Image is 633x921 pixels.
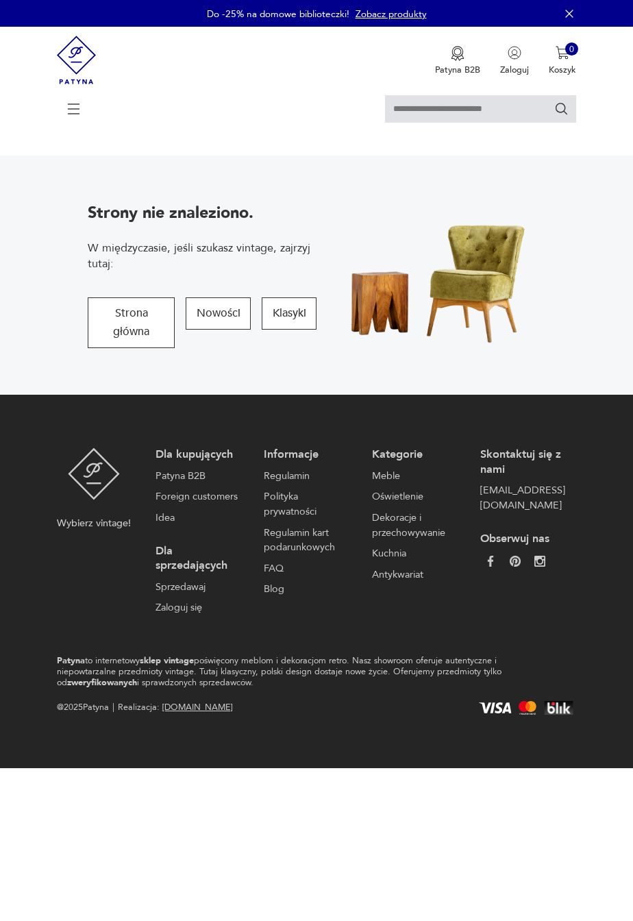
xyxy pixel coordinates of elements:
[508,46,521,60] img: Ikonka użytkownika
[88,202,316,224] p: Strony nie znaleziono.
[88,297,175,348] button: Strona główna
[88,241,316,271] p: W międzyczasie, jeśli szukasz vintage, zajrzyj tutaj:
[264,489,353,519] a: Polityka prywatności
[67,676,137,689] strong: zweryfikowanych
[156,489,245,504] a: Foreign customers
[264,526,353,555] a: Regulamin kart podarunkowych
[435,46,480,76] button: Patyna B2B
[534,556,545,567] img: c2fd9cf7f39615d9d6839a72ae8e59e5.webp
[356,8,427,21] a: Zobacz produkty
[541,701,576,715] img: BLIK
[57,27,96,93] img: Patyna - sklep z meblami i dekoracjami vintage
[372,511,462,540] a: Dekoracje i przechowywanie
[372,447,462,463] p: Kategorie
[68,447,121,500] img: Patyna - sklep z meblami i dekoracjami vintage
[156,469,245,484] a: Patyna B2B
[156,580,245,595] a: Sprzedawaj
[372,489,462,504] a: Oświetlenie
[372,469,462,484] a: Meble
[262,297,316,348] a: Klasyki
[500,46,529,76] button: Zaloguj
[207,8,349,21] p: Do -25% na domowe biblioteczki!
[500,64,529,76] p: Zaloguj
[262,297,316,330] button: Klasyki
[186,297,251,348] a: Nowości
[451,46,464,61] img: Ikona medalu
[264,561,353,576] a: FAQ
[517,701,538,715] img: Mastercard
[480,532,570,547] p: Obserwuj nas
[485,556,496,567] img: da9060093f698e4c3cedc1453eec5031.webp
[57,654,85,667] strong: Patyna
[565,42,579,56] div: 0
[435,64,480,76] p: Patyna B2B
[326,195,555,355] img: Fotel
[156,600,245,615] a: Zaloguj się
[140,654,194,667] strong: sklep vintage
[510,556,521,567] img: 37d27d81a828e637adc9f9cb2e3d3a8a.webp
[57,655,533,689] p: to internetowy poświęcony meblom i dekoracjom retro. Nasz showroom oferuje autentyczne i niepowta...
[372,567,462,582] a: Antykwariat
[156,511,245,526] a: Idea
[480,447,570,477] p: Skontaktuj się z nami
[264,469,353,484] a: Regulamin
[435,46,480,76] a: Ikona medaluPatyna B2B
[554,101,569,116] button: Szukaj
[112,700,114,715] div: |
[556,46,569,60] img: Ikona koszyka
[480,483,570,513] a: [EMAIL_ADDRESS][DOMAIN_NAME]
[156,447,245,463] p: Dla kupujących
[57,516,131,531] p: Wybierz vintage!
[549,46,576,76] button: 0Koszyk
[264,447,353,463] p: Informacje
[186,297,251,330] button: Nowości
[156,544,245,574] p: Dla sprzedających
[118,700,232,715] span: Realizacja:
[372,546,462,561] a: Kuchnia
[549,64,576,76] p: Koszyk
[57,700,109,715] span: @ 2025 Patyna
[476,702,514,713] img: Visa
[162,701,232,713] a: [DOMAIN_NAME]
[264,582,353,597] a: Blog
